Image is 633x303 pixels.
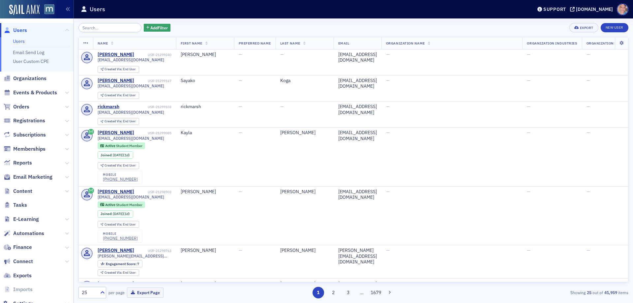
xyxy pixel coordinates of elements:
[98,210,133,218] div: Joined: 2025-09-07 00:00:00
[105,143,116,148] span: Active
[576,6,613,12] div: [DOMAIN_NAME]
[4,89,57,96] a: Events & Products
[4,103,29,110] a: Orders
[239,51,242,57] span: —
[103,177,138,182] a: [PHONE_NUMBER]
[98,248,134,254] a: [PERSON_NAME]
[386,281,390,287] span: —
[120,105,171,109] div: USR-21299103
[13,286,33,293] span: Imports
[105,120,136,123] div: End User
[4,272,32,279] a: Exports
[181,130,229,136] div: Kayla
[98,254,171,258] span: [PERSON_NAME][EMAIL_ADDRESS][DOMAIN_NAME]
[343,287,354,298] button: 3
[98,92,139,99] div: Created Via: End User
[105,164,136,167] div: End User
[386,104,390,109] span: —
[239,281,242,287] span: —
[113,211,123,216] span: [DATE]
[181,248,229,254] div: [PERSON_NAME]
[98,281,134,287] a: [PERSON_NAME]
[135,79,171,83] div: USR-21299167
[280,104,284,109] span: —
[101,153,113,157] span: Joined :
[527,189,530,195] span: —
[386,41,425,45] span: Organization Name
[103,232,138,236] div: mobile
[98,78,134,84] a: [PERSON_NAME]
[100,144,142,148] a: Active Student Member
[338,78,377,89] div: [EMAIL_ADDRESS][DOMAIN_NAME]
[601,23,628,32] a: New User
[98,83,164,88] span: [EMAIL_ADDRESS][DOMAIN_NAME]
[239,247,242,253] span: —
[13,27,27,34] span: Users
[98,151,133,159] div: Joined: 2025-09-07 00:00:00
[4,117,45,124] a: Registrations
[4,173,52,181] a: Email Marketing
[587,51,590,57] span: —
[386,247,390,253] span: —
[280,51,284,57] span: —
[527,41,577,45] span: Organization Industries
[105,202,116,207] span: Active
[98,189,134,195] div: [PERSON_NAME]
[239,189,242,195] span: —
[587,104,590,109] span: —
[4,188,32,195] a: Content
[587,189,590,195] span: —
[4,159,32,167] a: Reports
[181,104,229,110] div: rickmarsh
[570,7,615,12] button: [DOMAIN_NAME]
[98,142,145,149] div: Active: Active: Student Member
[135,131,171,135] div: USR-21299085
[280,41,300,45] span: Last Name
[98,66,139,73] div: Created Via: End User
[313,287,324,298] button: 1
[101,212,113,216] span: Joined :
[370,287,382,298] button: 1679
[105,222,123,227] span: Created Via :
[4,258,33,265] a: Connect
[98,130,134,136] a: [PERSON_NAME]
[13,188,32,195] span: Content
[40,4,54,15] a: View Homepage
[4,75,46,82] a: Organizations
[100,202,142,207] a: Active Student Member
[13,201,27,209] span: Tasks
[239,130,242,136] span: —
[239,77,242,83] span: —
[9,5,40,15] img: SailAMX
[527,77,530,83] span: —
[98,52,134,58] a: [PERSON_NAME]
[103,236,138,241] div: [PHONE_NUMBER]
[13,230,44,237] span: Automations
[4,216,39,223] a: E-Learning
[13,75,46,82] span: Organizations
[4,131,46,138] a: Subscriptions
[98,104,119,110] div: rickmarsh
[105,67,123,71] span: Created Via :
[527,281,530,287] span: —
[239,104,242,109] span: —
[338,52,377,63] div: [EMAIL_ADDRESS][DOMAIN_NAME]
[98,269,139,276] div: Created Via: End User
[280,130,329,136] div: [PERSON_NAME]
[4,201,27,209] a: Tasks
[603,289,618,295] strong: 41,959
[338,248,377,265] div: [PERSON_NAME][EMAIL_ADDRESS][DOMAIN_NAME]
[386,130,390,136] span: —
[113,153,130,157] div: (1d)
[587,281,590,287] span: —
[106,261,137,266] span: Engagement Score :
[105,93,123,97] span: Created Via :
[13,145,45,153] span: Memberships
[105,119,123,123] span: Created Via :
[98,118,139,125] div: Created Via: End User
[98,57,164,62] span: [EMAIL_ADDRESS][DOMAIN_NAME]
